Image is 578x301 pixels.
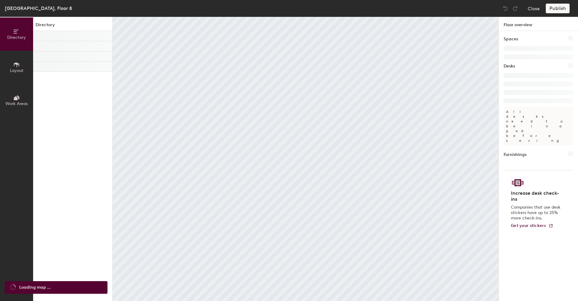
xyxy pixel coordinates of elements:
img: Redo [512,5,518,11]
p: Companies that use desk stickers have up to 25% more check-ins. [511,205,562,221]
span: Get your stickers [511,223,546,228]
img: Undo [502,5,508,11]
span: Loading map ... [19,284,51,291]
button: Close [528,4,540,13]
canvas: Map [113,17,499,301]
span: Layout [10,68,23,73]
h1: Floor overview [499,17,578,31]
h1: Spaces [504,36,518,42]
span: Work Areas [5,101,28,106]
h1: Furnishings [504,151,527,158]
div: [GEOGRAPHIC_DATA], Floor 8 [5,5,72,12]
span: Directory [7,35,26,40]
img: Sticker logo [511,178,525,188]
h1: Directory [33,22,112,31]
h1: Desks [504,63,515,70]
h4: Increase desk check-ins [511,190,562,202]
a: Get your stickers [511,223,553,228]
p: All desks need to be in a pod before saving [504,107,573,145]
